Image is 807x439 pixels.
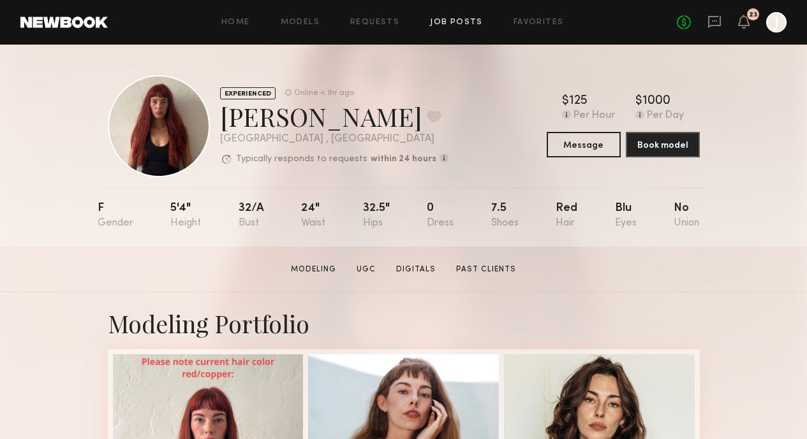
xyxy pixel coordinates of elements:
div: F [98,203,133,229]
div: [PERSON_NAME] [220,99,448,133]
p: Typically responds to requests [236,155,367,164]
div: 32.5" [363,203,390,229]
button: Book model [626,132,700,157]
div: Red [556,203,577,229]
div: $ [635,95,642,108]
div: No [674,203,699,229]
div: Modeling Portfolio [108,307,700,339]
div: 0 [427,203,454,229]
a: Job Posts [430,18,483,27]
a: Modeling [286,264,341,275]
div: 125 [569,95,588,108]
a: Past Clients [451,264,521,275]
div: 24" [301,203,325,229]
button: Message [547,132,621,157]
div: 5'4" [170,203,201,229]
div: Per Hour [574,110,615,122]
a: Favorites [514,18,564,27]
div: 1000 [642,95,670,108]
div: $ [562,95,569,108]
div: [GEOGRAPHIC_DATA] , [GEOGRAPHIC_DATA] [220,134,448,145]
a: UGC [352,264,381,275]
div: Online < 1hr ago [294,89,354,97]
div: EXPERIENCED [220,87,276,99]
a: J [766,12,787,32]
a: Requests [350,18,399,27]
div: Blu [615,203,637,229]
div: Per Day [647,110,684,122]
div: 7.5 [491,203,519,229]
a: Home [221,18,250,27]
div: 32/a [239,203,264,229]
a: Digitals [391,264,441,275]
a: Models [281,18,320,27]
b: within 24 hours [371,155,436,164]
div: 23 [749,11,757,18]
